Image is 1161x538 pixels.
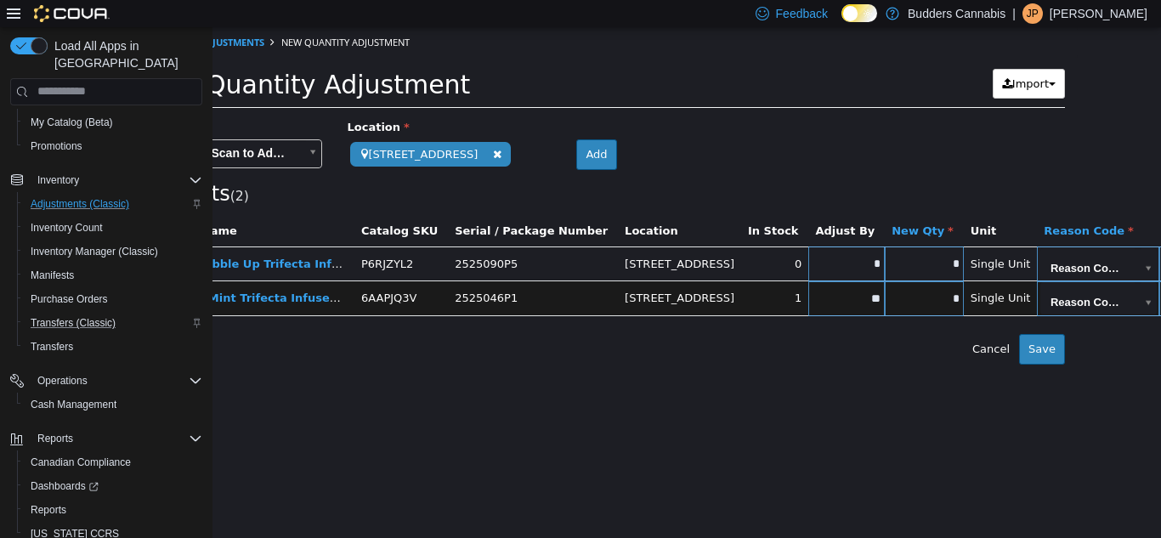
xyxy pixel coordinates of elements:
[24,394,202,415] span: Cash Management
[17,335,209,359] button: Transfers
[412,264,522,277] span: [STREET_ADDRESS]
[17,393,209,416] button: Cash Management
[17,498,209,522] button: Reports
[1050,3,1147,24] p: [PERSON_NAME]
[31,269,74,282] span: Manifests
[17,287,209,311] button: Purchase Orders
[828,255,944,287] a: Reason Code...
[807,307,852,337] button: Save
[24,337,80,357] a: Transfers
[31,116,113,129] span: My Catalog (Beta)
[142,254,235,289] td: 6AAPJQ3V
[24,194,202,214] span: Adjustments (Classic)
[24,112,202,133] span: My Catalog (Beta)
[758,264,818,277] span: Single Unit
[142,219,235,254] td: P6RJZYL2
[242,195,399,212] button: Serial / Package Number
[17,134,209,158] button: Promotions
[17,474,209,498] a: Dashboards
[24,218,110,238] a: Inventory Count
[24,313,202,333] span: Transfers (Classic)
[31,479,99,493] span: Dashboards
[31,316,116,330] span: Transfers (Classic)
[24,500,202,520] span: Reports
[138,115,298,139] span: [STREET_ADDRESS]
[24,112,120,133] a: My Catalog (Beta)
[750,307,807,337] button: Cancel
[3,369,209,393] button: Operations
[24,194,136,214] a: Adjustments (Classic)
[603,195,665,212] button: Adjust By
[31,456,131,469] span: Canadian Compliance
[23,161,31,177] span: 2
[24,265,81,286] a: Manifests
[24,218,202,238] span: Inventory Count
[3,168,209,192] button: Inventory
[24,476,105,496] a: Dashboards
[24,500,73,520] a: Reports
[31,371,202,391] span: Operations
[529,254,596,289] td: 1
[31,292,108,306] span: Purchase Orders
[31,398,116,411] span: Cash Management
[24,136,202,156] span: Promotions
[828,221,944,253] a: Reason Code...
[235,254,405,289] td: 2525046P1
[17,311,209,335] button: Transfers (Classic)
[31,197,129,211] span: Adjustments (Classic)
[31,340,73,354] span: Transfers
[828,221,922,255] span: Reason Code...
[37,173,79,187] span: Inventory
[412,230,522,243] span: [STREET_ADDRESS]
[18,161,37,177] small: ( )
[31,170,86,190] button: Inventory
[1012,3,1016,24] p: |
[17,450,209,474] button: Canadian Compliance
[31,139,82,153] span: Promotions
[776,5,828,22] span: Feedback
[780,42,852,72] button: Import
[908,3,1005,24] p: Budders Cannabis
[31,245,158,258] span: Inventory Manager (Classic)
[1027,3,1039,24] span: JP
[34,5,110,22] img: Cova
[31,428,202,449] span: Reports
[679,197,741,210] span: New Qty
[17,110,209,134] button: My Catalog (Beta)
[37,432,73,445] span: Reports
[24,394,123,415] a: Cash Management
[31,221,103,235] span: Inventory Count
[24,313,122,333] a: Transfers (Classic)
[364,112,404,143] button: Add
[535,195,589,212] button: In Stock
[1022,3,1043,24] div: Jessica Patterson
[24,289,202,309] span: Purchase Orders
[17,216,209,240] button: Inventory Count
[412,195,468,212] button: Location
[831,197,920,210] span: Reason Code
[48,37,202,71] span: Load All Apps in [GEOGRAPHIC_DATA]
[24,241,165,262] a: Inventory Manager (Classic)
[24,289,115,309] a: Purchase Orders
[828,255,922,289] span: Reason Code...
[3,427,209,450] button: Reports
[24,337,202,357] span: Transfers
[149,195,229,212] button: Catalog SKU
[37,374,88,388] span: Operations
[529,219,596,254] td: 0
[69,8,197,21] span: New Quantity Adjustment
[24,136,89,156] a: Promotions
[31,503,66,517] span: Reports
[24,452,202,473] span: Canadian Compliance
[31,371,94,391] button: Operations
[31,170,202,190] span: Inventory
[31,428,80,449] button: Reports
[841,22,842,23] span: Dark Mode
[17,240,209,263] button: Inventory Manager (Classic)
[800,50,836,63] span: Import
[24,265,202,286] span: Manifests
[24,452,138,473] a: Canadian Compliance
[841,4,877,22] input: Dark Mode
[235,219,405,254] td: 2525090P5
[758,195,787,212] button: Unit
